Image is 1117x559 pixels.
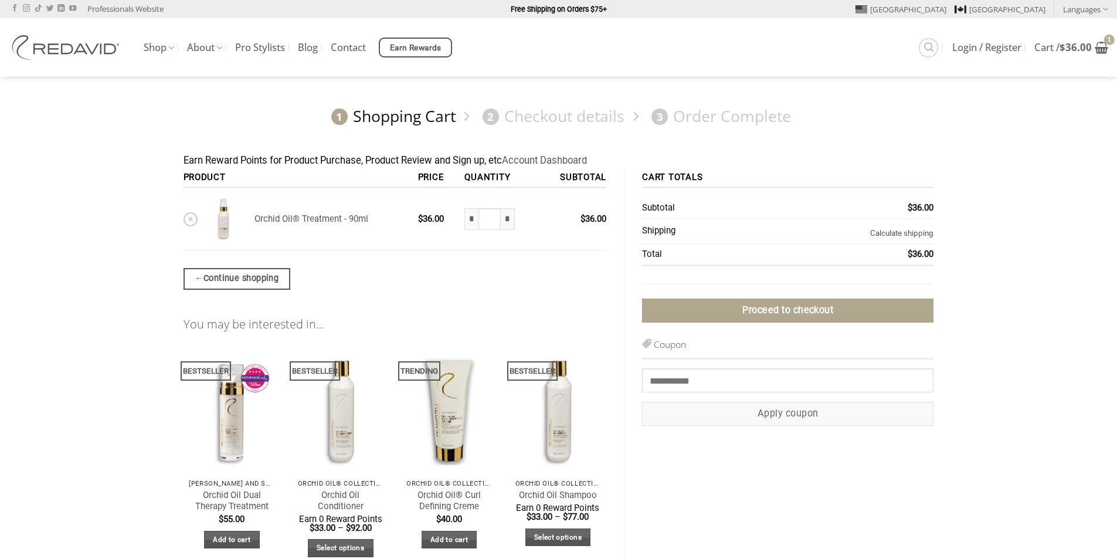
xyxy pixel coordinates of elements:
span: $ [908,202,912,213]
span: 2 [483,109,499,125]
nav: Checkout steps [184,97,934,135]
a: Search [919,38,938,57]
a: About [187,36,222,59]
strong: Free Shipping on Orders $75+ [511,5,607,13]
th: Shipping [642,219,746,244]
a: Languages [1063,1,1108,18]
bdi: 36.00 [908,202,933,213]
a: Follow on Facebook [11,5,18,13]
a: Orchid Oil® Curl Defining Creme [406,490,492,513]
span: ← [195,272,203,285]
img: Orchid Oil® Treatment - 90ml [202,197,246,241]
th: Subtotal [539,169,606,189]
a: [GEOGRAPHIC_DATA] [955,1,1045,18]
a: Remove Orchid Oil® Treatment - 90ml from cart [184,212,198,226]
th: Subtotal [642,198,746,219]
a: Calculate shipping [870,229,933,238]
a: Orchid Oil® Treatment - 90ml [254,214,368,224]
a: Login / Register [952,37,1021,58]
bdi: 36.00 [418,214,444,224]
span: $ [580,214,585,224]
bdi: 36.00 [1060,40,1092,54]
span: $ [1060,40,1065,54]
p: [PERSON_NAME] and Shine [189,480,274,487]
th: Price [413,169,460,189]
span: Earn 0 Reward Points [516,503,599,513]
span: $ [436,514,441,524]
span: 1 [331,109,348,125]
span: – [338,523,344,533]
a: Earn Rewards [379,38,452,57]
a: Proceed to checkout [642,299,933,323]
span: – [555,511,561,522]
bdi: 36.00 [580,214,606,224]
a: 1Shopping Cart [326,106,456,127]
a: Follow on LinkedIn [57,5,64,13]
div: Earn Reward Points for Product Purchase, Product Review and Sign up, etc [184,153,934,169]
bdi: 33.00 [310,523,335,533]
bdi: 77.00 [563,511,589,522]
a: View cart [1034,35,1108,60]
bdi: 92.00 [346,523,372,533]
a: Select options for “Orchid Oil Shampoo” [525,528,591,547]
a: Blog [298,37,318,58]
span: $ [346,523,351,533]
bdi: 55.00 [219,514,245,524]
span: Login / Register [952,43,1021,52]
span: $ [418,214,423,224]
th: Quantity [460,169,539,189]
th: Product [184,169,414,189]
span: $ [219,514,223,524]
span: $ [310,523,314,533]
a: Account Dashboard [502,155,587,166]
img: REDAVID Salon Products | United States [9,35,126,60]
a: Orchid Oil Dual Therapy Treatment [189,490,274,513]
h3: Coupon [642,337,933,360]
a: Pro Stylists [235,37,285,58]
input: Product quantity [478,208,500,231]
p: Orchid Oil® Collection [298,480,383,487]
a: Contact [331,37,366,58]
p: Orchid Oil® Collection [406,480,492,487]
a: Add to cart: “Orchid Oil® Curl Defining Creme” [422,531,477,549]
span: $ [908,249,912,259]
span: Cart / [1034,43,1092,52]
a: Shop [144,36,174,59]
a: [GEOGRAPHIC_DATA] [855,1,946,18]
span: Earn 0 Reward Points [299,514,382,524]
img: REDAVID Orchid Oil Shampoo [510,344,607,473]
th: Total [642,244,746,266]
bdi: 36.00 [908,249,933,259]
a: Add to cart: “Orchid Oil Dual Therapy Treatment” [204,531,260,549]
a: Continue shopping [184,268,290,289]
a: Select options for “Orchid Oil Conditioner” [308,539,374,557]
input: Increase quantity of Orchid Oil® Treatment - 90ml [501,208,515,231]
a: Follow on Instagram [23,5,30,13]
a: Orchid Oil Shampoo [519,490,597,501]
p: Orchid Oil® Collection [515,480,601,487]
span: $ [563,511,568,522]
a: Follow on Twitter [46,5,53,13]
span: $ [527,511,531,522]
h2: You may be interested in… [184,317,607,332]
th: Cart totals [642,169,933,189]
img: REDAVID Orchid Oil Curl Defining Creme [400,344,498,473]
a: Follow on YouTube [69,5,76,13]
a: 2Checkout details [477,106,625,127]
bdi: 40.00 [436,514,462,524]
bdi: 33.00 [527,511,552,522]
input: Reduce quantity of Orchid Oil® Treatment - 90ml [464,208,478,231]
button: Apply coupon [642,402,933,426]
span: Earn Rewards [390,42,442,55]
a: Follow on TikTok [35,5,42,13]
img: REDAVID Orchid Oil Dual Therapy ~ Award Winning Curl Care [183,344,280,473]
a: Orchid Oil Conditioner [298,490,383,513]
img: REDAVID Orchid Oil Conditioner [292,344,389,473]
